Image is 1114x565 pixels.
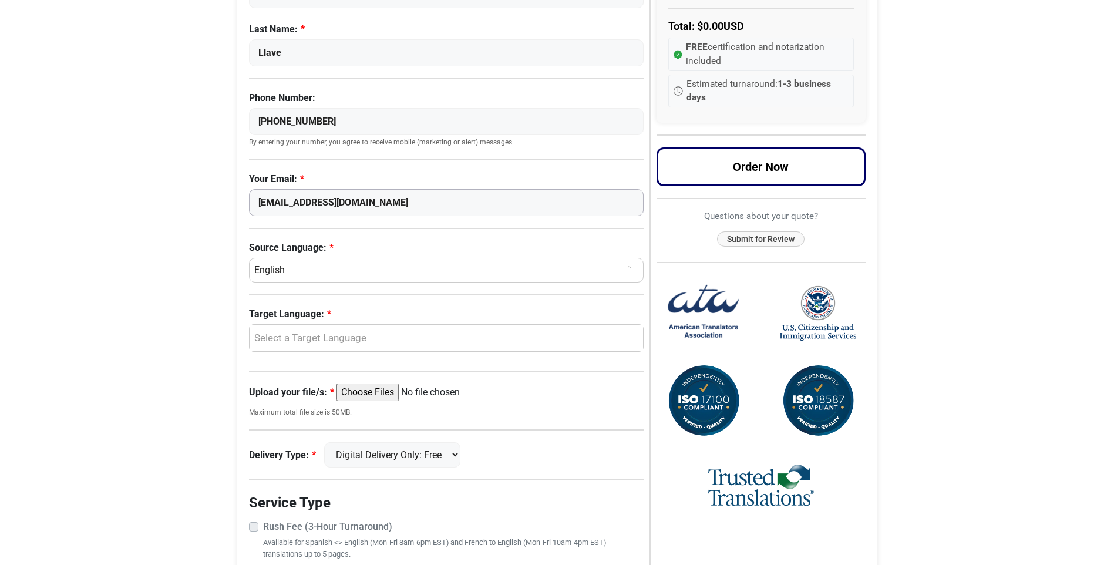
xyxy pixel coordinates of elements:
label: Source Language: [249,241,644,255]
small: Available for Spanish <> English (Mon-Fri 8am-6pm EST) and French to English (Mon-Fri 10am-4pm ES... [263,537,644,559]
img: United States Citizenship and Immigration Services Logo [780,285,856,342]
input: Enter Your Phone Number [249,108,644,135]
h6: Questions about your quote? [657,211,866,221]
button: Submit for Review [717,231,805,247]
label: Last Name: [249,22,644,36]
input: Enter Your Email [249,189,644,216]
button: Order Now [657,147,866,186]
span: certification and notarization included [686,41,849,68]
img: American Translators Association Logo [665,275,742,351]
label: Your Email: [249,172,644,186]
img: ISO 17100 Compliant Certification [665,363,742,439]
label: Delivery Type: [249,448,316,462]
div: Select a Target Language [255,331,632,346]
span: 0.00 [703,20,723,32]
legend: Service Type [249,492,644,513]
label: Target Language: [249,307,644,321]
img: ISO 18587 Compliant Certification [780,363,856,439]
strong: FREE [686,42,708,52]
small: By entering your number, you agree to receive mobile (marketing or alert) messages [249,138,644,147]
input: Enter Your Last Name [249,39,644,66]
label: Upload your file/s: [249,385,334,399]
button: Select a Target Language [249,324,644,352]
small: Maximum total file size is 50MB. [249,407,644,418]
label: Phone Number: [249,91,644,105]
span: Estimated turnaround: [686,78,849,105]
strong: Rush Fee (3-Hour Turnaround) [263,521,392,532]
p: Total: $ USD [668,18,854,34]
img: Trusted Translations Logo [708,463,814,509]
